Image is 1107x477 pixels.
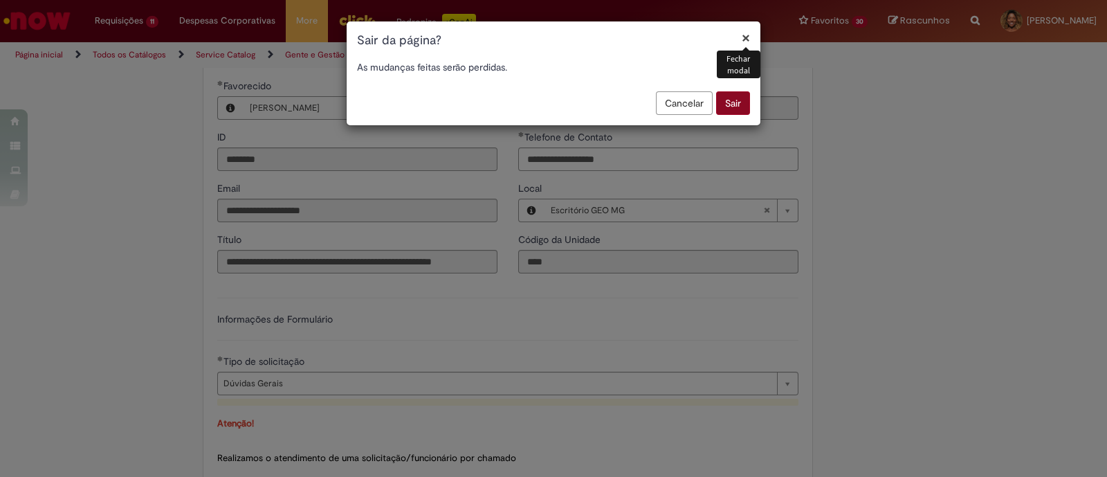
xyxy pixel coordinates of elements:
h1: Sair da página? [357,32,750,50]
div: Fechar modal [717,51,760,78]
p: As mudanças feitas serão perdidas. [357,60,750,74]
button: Cancelar [656,91,713,115]
button: Fechar modal [742,30,750,45]
button: Sair [716,91,750,115]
